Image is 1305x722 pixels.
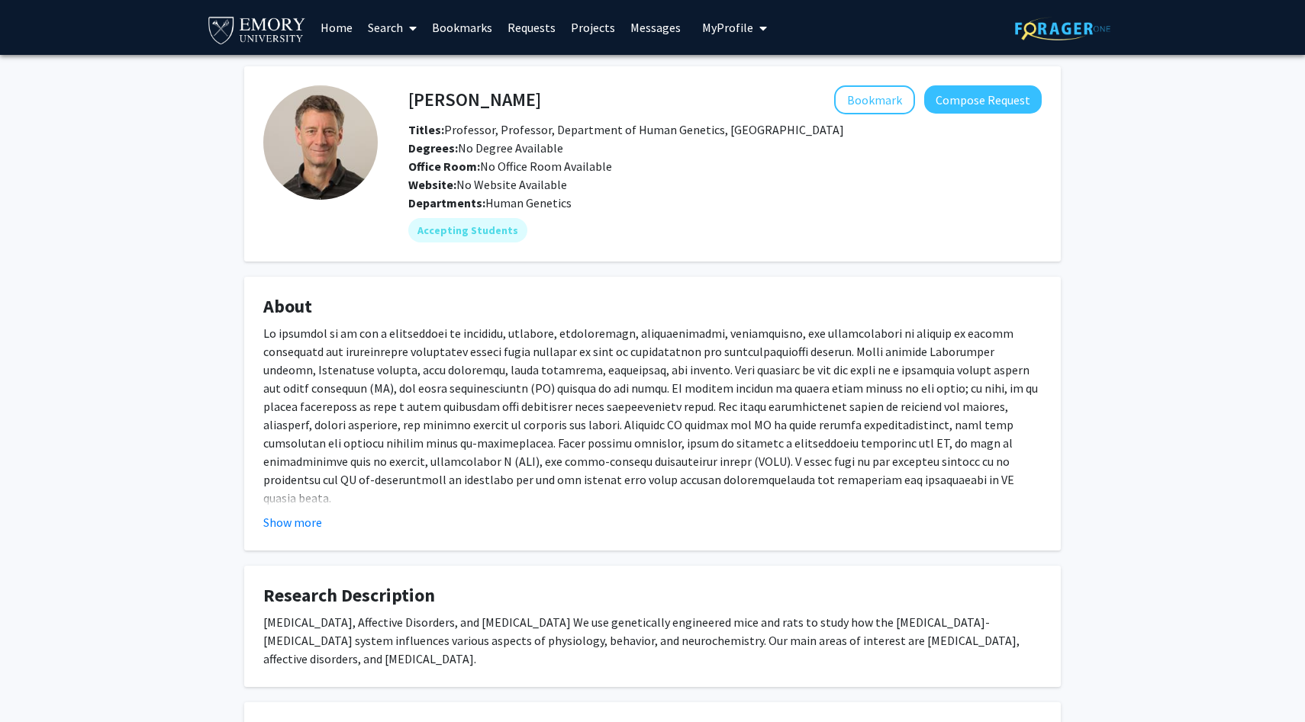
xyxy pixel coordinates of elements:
img: Profile Picture [263,85,378,200]
a: Home [313,1,360,54]
a: Requests [500,1,563,54]
b: Degrees: [408,140,458,156]
button: Add David Weinshenker to Bookmarks [834,85,915,114]
iframe: Chat [11,653,65,711]
h4: Research Description [263,585,1042,607]
span: No Office Room Available [408,159,612,174]
h4: About [263,296,1042,318]
button: Show more [263,513,322,531]
span: Professor, Professor, Department of Human Genetics, [GEOGRAPHIC_DATA] [408,122,844,137]
b: Office Room: [408,159,480,174]
b: Titles: [408,122,444,137]
b: Departments: [408,195,485,210]
span: No Website Available [408,177,567,192]
a: Bookmarks [424,1,500,54]
span: No Degree Available [408,140,563,156]
a: Search [360,1,424,54]
img: Emory University Logo [206,12,308,47]
b: Website: [408,177,456,192]
span: Human Genetics [485,195,572,210]
a: Messages [623,1,688,54]
span: My Profile [702,20,753,35]
h4: [PERSON_NAME] [408,85,541,114]
a: Projects [563,1,623,54]
div: [MEDICAL_DATA], Affective Disorders, and [MEDICAL_DATA] We use genetically engineered mice and ra... [263,613,1042,668]
button: Compose Request to David Weinshenker [924,85,1042,114]
img: ForagerOne Logo [1015,17,1110,40]
div: Lo ipsumdol si am con a elitseddoei te incididu, utlabore, etdoloremagn, aliquaenimadmi, veniamqu... [263,324,1042,537]
mat-chip: Accepting Students [408,218,527,242]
